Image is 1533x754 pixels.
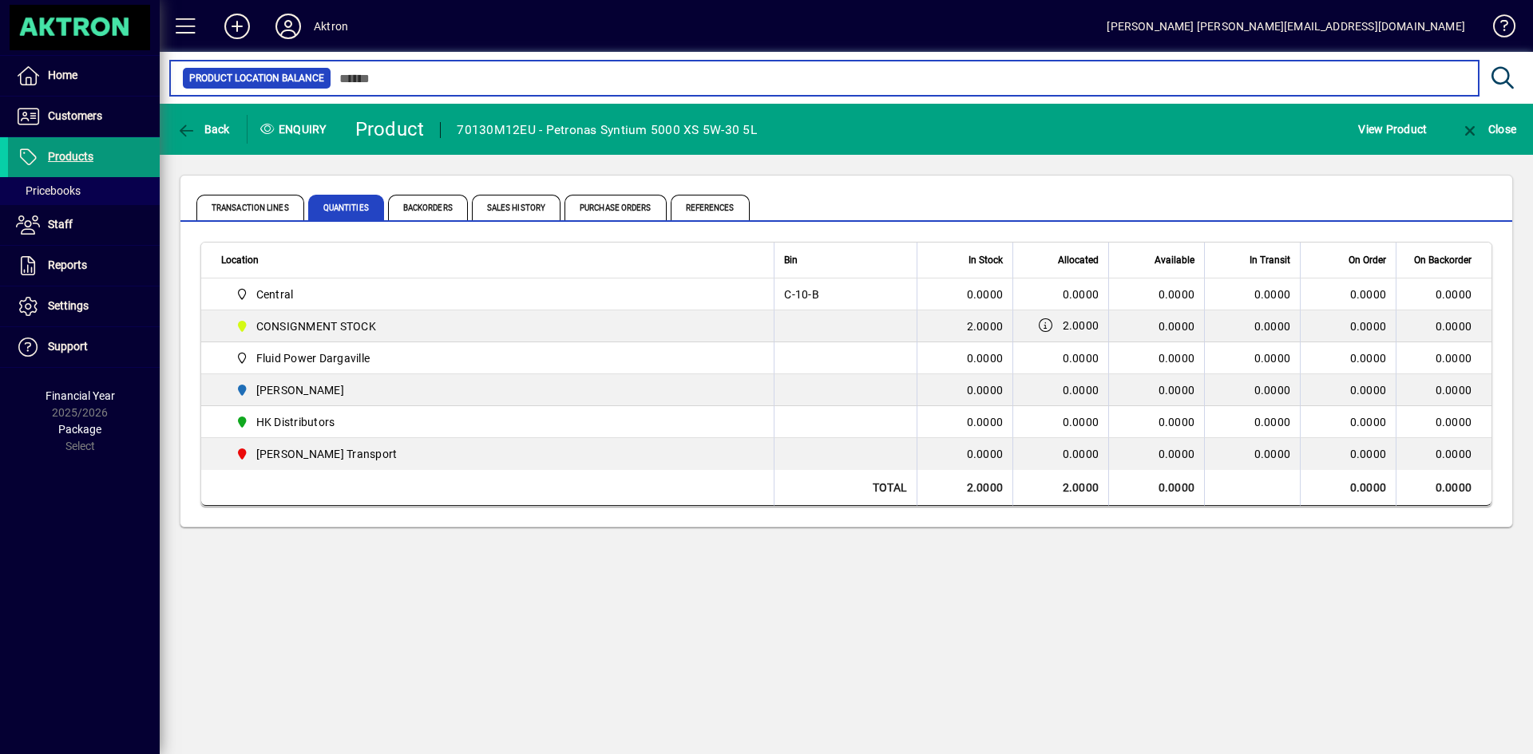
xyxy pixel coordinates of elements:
[1350,446,1387,462] span: 0.0000
[48,259,87,271] span: Reports
[176,123,230,136] span: Back
[48,218,73,231] span: Staff
[1396,438,1491,470] td: 0.0000
[48,109,102,122] span: Customers
[1108,278,1204,310] td: 0.0000
[256,382,344,398] span: [PERSON_NAME]
[8,97,160,136] a: Customers
[1254,320,1291,333] span: 0.0000
[1058,251,1099,269] span: Allocated
[1108,438,1204,470] td: 0.0000
[969,251,1003,269] span: In Stock
[263,12,314,41] button: Profile
[256,318,376,334] span: CONSIGNMENT STOCK
[1396,342,1491,374] td: 0.0000
[229,413,756,432] span: HK Distributors
[256,446,398,462] span: [PERSON_NAME] Transport
[1063,448,1099,460] span: 0.0000
[308,195,384,220] span: Quantities
[1063,288,1099,301] span: 0.0000
[1063,384,1099,397] span: 0.0000
[16,184,81,197] span: Pricebooks
[1254,352,1291,365] span: 0.0000
[1063,352,1099,365] span: 0.0000
[212,12,263,41] button: Add
[1350,318,1387,334] span: 0.0000
[8,205,160,245] a: Staff
[256,414,335,430] span: HK Distributors
[1063,318,1099,334] span: 2.0000
[314,14,348,39] div: Aktron
[8,56,160,96] a: Home
[1108,406,1204,438] td: 0.0000
[1108,342,1204,374] td: 0.0000
[1254,416,1291,428] span: 0.0000
[1396,278,1491,310] td: 0.0000
[784,251,798,269] span: Bin
[671,195,750,220] span: References
[48,340,88,353] span: Support
[917,278,1012,310] td: 0.0000
[1358,116,1427,142] span: View Product
[229,317,756,336] span: CONSIGNMENT STOCK
[1254,384,1291,397] span: 0.0000
[388,195,468,220] span: Backorders
[1350,382,1387,398] span: 0.0000
[774,470,917,506] td: Total
[1108,470,1204,506] td: 0.0000
[355,116,425,142] div: Product
[221,251,259,269] span: Location
[48,299,89,312] span: Settings
[1396,470,1491,506] td: 0.0000
[917,438,1012,470] td: 0.0000
[8,177,160,204] a: Pricebooks
[248,116,343,142] div: Enquiry
[189,70,324,86] span: Product Location Balance
[1481,3,1513,55] a: Knowledge Base
[1012,470,1108,506] td: 2.0000
[48,150,93,163] span: Products
[1396,406,1491,438] td: 0.0000
[1460,123,1516,136] span: Close
[229,349,756,368] span: Fluid Power Dargaville
[774,278,917,310] td: C-10-B
[917,310,1012,342] td: 2.0000
[229,381,756,400] span: HAMILTON
[457,117,757,143] div: 70130M12EU - Petronas Syntium 5000 XS 5W-30 5L
[46,389,115,402] span: Financial Year
[1349,251,1386,269] span: On Order
[8,327,160,367] a: Support
[1250,251,1290,269] span: In Transit
[160,115,248,144] app-page-header-button: Back
[1155,251,1194,269] span: Available
[8,246,160,286] a: Reports
[1354,115,1431,144] button: View Product
[1444,115,1533,144] app-page-header-button: Close enquiry
[564,195,667,220] span: Purchase Orders
[917,374,1012,406] td: 0.0000
[917,342,1012,374] td: 0.0000
[1396,374,1491,406] td: 0.0000
[1063,416,1099,428] span: 0.0000
[58,423,101,436] span: Package
[1254,448,1291,460] span: 0.0000
[1414,251,1472,269] span: On Backorder
[1107,14,1465,39] div: [PERSON_NAME] [PERSON_NAME][EMAIL_ADDRESS][DOMAIN_NAME]
[1350,350,1387,366] span: 0.0000
[917,470,1012,506] td: 2.0000
[1254,288,1291,301] span: 0.0000
[48,69,77,81] span: Home
[917,406,1012,438] td: 0.0000
[229,285,756,304] span: Central
[256,286,294,302] span: Central
[229,444,756,464] span: T. Croft Transport
[172,115,234,144] button: Back
[1456,115,1520,144] button: Close
[1350,286,1387,302] span: 0.0000
[1396,310,1491,342] td: 0.0000
[1108,310,1204,342] td: 0.0000
[1300,470,1396,506] td: 0.0000
[1108,374,1204,406] td: 0.0000
[196,195,304,220] span: Transaction Lines
[8,286,160,326] a: Settings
